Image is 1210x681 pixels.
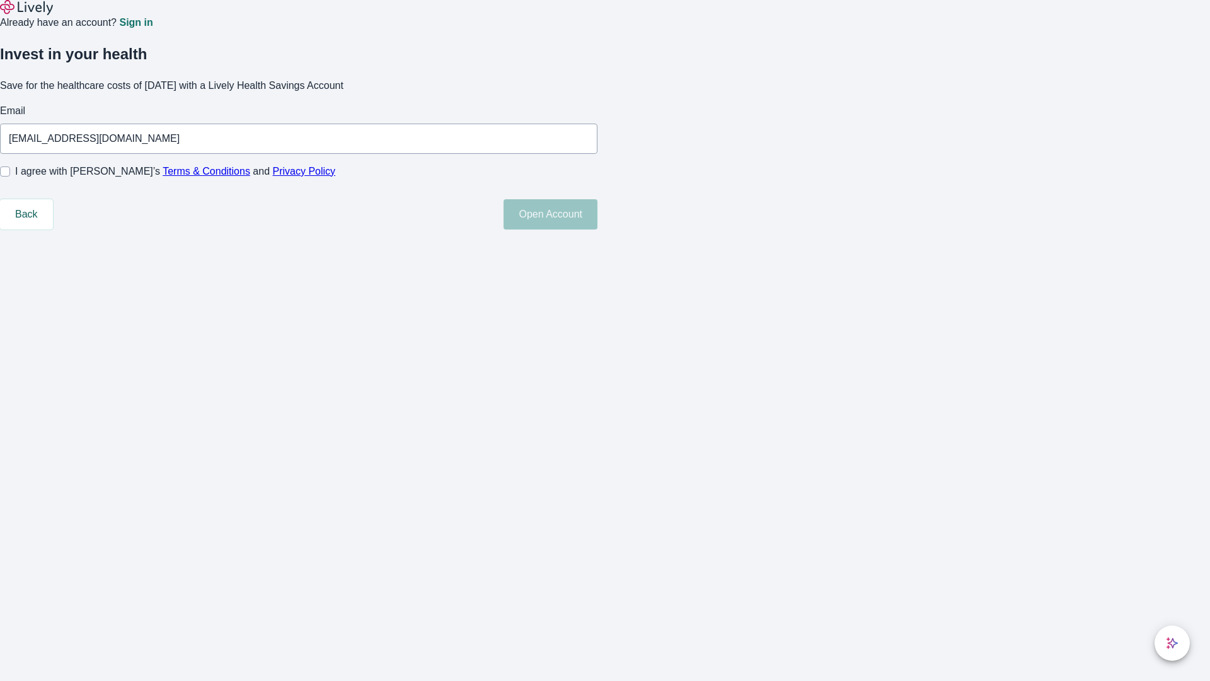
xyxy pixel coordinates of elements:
a: Terms & Conditions [163,166,250,177]
svg: Lively AI Assistant [1166,637,1178,649]
a: Sign in [119,18,153,28]
a: Privacy Policy [273,166,336,177]
span: I agree with [PERSON_NAME]’s and [15,164,335,179]
button: chat [1155,626,1190,661]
